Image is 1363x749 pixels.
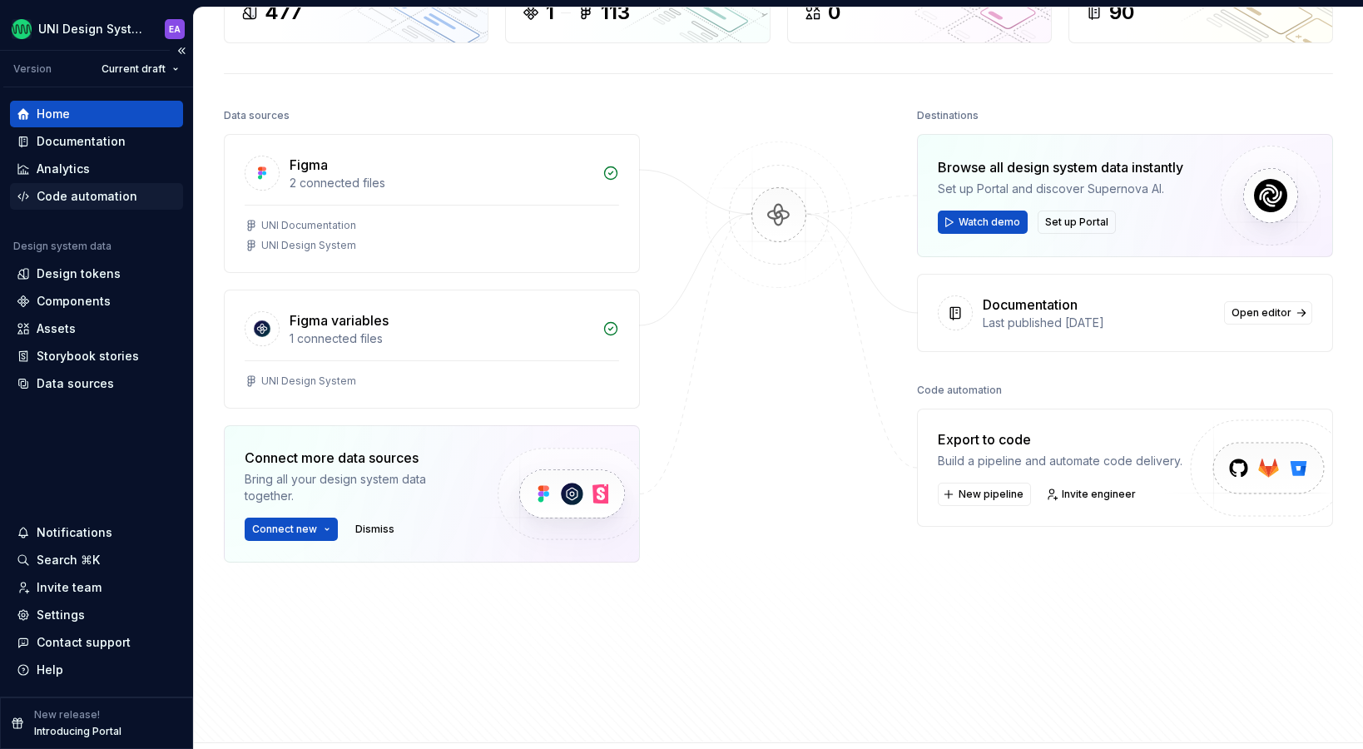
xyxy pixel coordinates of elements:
[245,518,338,541] button: Connect new
[959,216,1020,229] span: Watch demo
[37,188,137,205] div: Code automation
[37,375,114,392] div: Data sources
[34,725,121,738] p: Introducing Portal
[290,175,592,191] div: 2 connected files
[37,348,139,365] div: Storybook stories
[12,19,32,39] img: ed2d80fa-d191-4600-873e-e5d010efb887.png
[917,379,1002,402] div: Code automation
[13,240,112,253] div: Design system data
[938,157,1183,177] div: Browse all design system data instantly
[10,629,183,656] button: Contact support
[37,607,85,623] div: Settings
[169,22,181,36] div: EA
[37,579,102,596] div: Invite team
[10,370,183,397] a: Data sources
[245,471,469,504] div: Bring all your design system data together.
[245,448,469,468] div: Connect more data sources
[252,523,317,536] span: Connect new
[37,662,63,678] div: Help
[37,293,111,310] div: Components
[938,181,1183,197] div: Set up Portal and discover Supernova AI.
[348,518,402,541] button: Dismiss
[1224,301,1312,325] a: Open editor
[1062,488,1136,501] span: Invite engineer
[10,343,183,370] a: Storybook stories
[917,104,979,127] div: Destinations
[261,239,356,252] div: UNI Design System
[959,488,1023,501] span: New pipeline
[10,183,183,210] a: Code automation
[37,133,126,150] div: Documentation
[1038,211,1116,234] button: Set up Portal
[261,374,356,388] div: UNI Design System
[3,11,190,47] button: UNI Design SystemEA
[938,453,1182,469] div: Build a pipeline and automate code delivery.
[94,57,186,81] button: Current draft
[10,128,183,155] a: Documentation
[261,219,356,232] div: UNI Documentation
[224,290,640,409] a: Figma variables1 connected filesUNI Design System
[224,134,640,273] a: Figma2 connected filesUNI DocumentationUNI Design System
[224,104,290,127] div: Data sources
[10,519,183,546] button: Notifications
[290,330,592,347] div: 1 connected files
[290,155,328,175] div: Figma
[37,552,100,568] div: Search ⌘K
[938,211,1028,234] button: Watch demo
[37,106,70,122] div: Home
[37,265,121,282] div: Design tokens
[10,156,183,182] a: Analytics
[938,483,1031,506] button: New pipeline
[102,62,166,76] span: Current draft
[355,523,394,536] span: Dismiss
[38,21,145,37] div: UNI Design System
[10,288,183,315] a: Components
[37,161,90,177] div: Analytics
[10,101,183,127] a: Home
[1045,216,1108,229] span: Set up Portal
[37,524,112,541] div: Notifications
[983,295,1078,315] div: Documentation
[10,602,183,628] a: Settings
[938,429,1182,449] div: Export to code
[1041,483,1143,506] a: Invite engineer
[290,310,389,330] div: Figma variables
[13,62,52,76] div: Version
[10,315,183,342] a: Assets
[170,39,193,62] button: Collapse sidebar
[10,547,183,573] button: Search ⌘K
[37,634,131,651] div: Contact support
[1232,306,1291,320] span: Open editor
[10,260,183,287] a: Design tokens
[34,708,100,722] p: New release!
[10,657,183,683] button: Help
[10,574,183,601] a: Invite team
[983,315,1214,331] div: Last published [DATE]
[37,320,76,337] div: Assets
